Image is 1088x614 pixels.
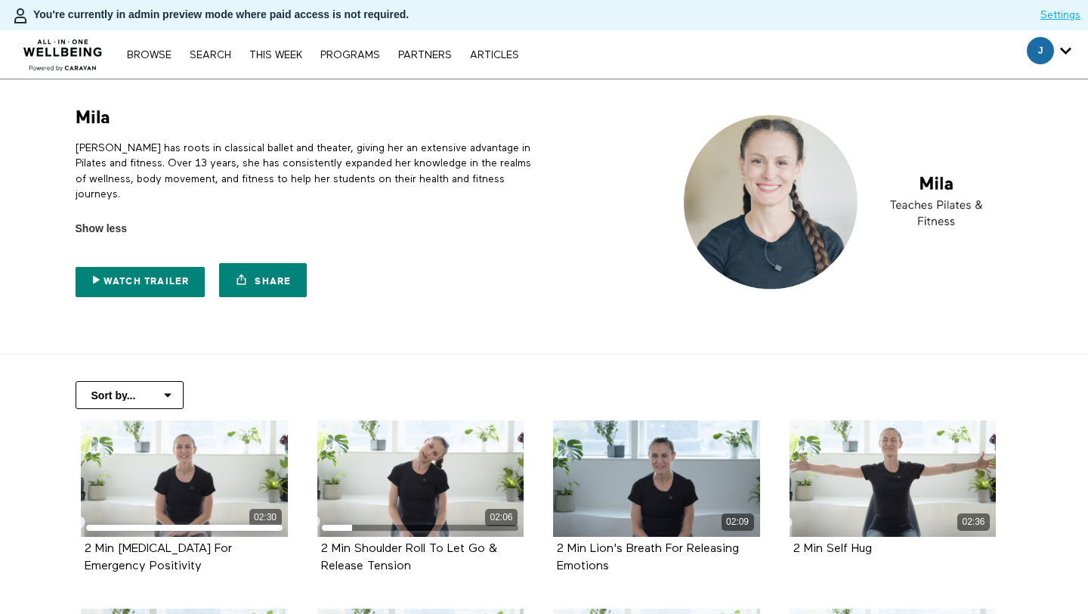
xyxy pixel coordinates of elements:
[76,267,206,297] a: Watch Trailer
[81,420,288,537] a: 2 Min Deep Breathing For Emergency Positivity 02:30
[462,50,527,60] a: ARTICLES
[219,263,307,297] a: Share
[119,47,526,62] nav: Primary
[793,543,872,554] a: 2 Min Self Hug
[76,221,127,237] span: Show less
[671,106,1013,299] img: Mila
[790,420,997,537] a: 2 Min Self Hug 02:36
[557,543,739,572] a: 2 Min Lion's Breath For Releasing Emotions
[76,106,110,129] h1: Mila
[317,420,524,537] a: 2 Min Shoulder Roll To Let Go & Release Tension 02:06
[391,50,459,60] a: PARTNERS
[957,513,990,531] div: 02:36
[557,543,739,572] strong: 2 Min Lion's Breath For Releasing Emotions
[242,50,310,60] a: THIS WEEK
[321,543,497,572] strong: 2 Min Shoulder Roll To Let Go & Release Tension
[722,513,754,531] div: 02:09
[17,28,109,73] img: CARAVAN
[249,509,282,526] div: 02:30
[182,50,239,60] a: Search
[1015,30,1083,79] div: Secondary
[1040,8,1080,23] a: Settings
[85,543,232,572] strong: 2 Min Deep Breathing For Emergency Positivity
[76,141,539,202] p: [PERSON_NAME] has roots in classical ballet and theater, giving her an extensive advantage in Pil...
[485,509,518,526] div: 02:06
[313,50,388,60] a: PROGRAMS
[321,543,497,572] a: 2 Min Shoulder Roll To Let Go & Release Tension
[85,543,232,572] a: 2 Min [MEDICAL_DATA] For Emergency Positivity
[553,420,760,537] a: 2 Min Lion's Breath For Releasing Emotions 02:09
[119,50,179,60] a: Browse
[11,7,29,25] img: person-bdfc0eaa9744423c596e6e1c01710c89950b1dff7c83b5d61d716cfd8139584f.svg
[793,543,872,555] strong: 2 Min Self Hug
